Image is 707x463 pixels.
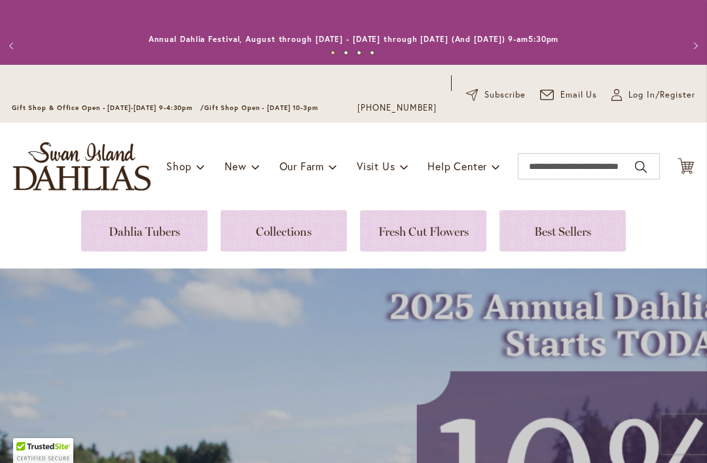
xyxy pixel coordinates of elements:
span: Log In/Register [628,88,695,102]
a: store logo [13,142,151,191]
span: Gift Shop & Office Open - [DATE]-[DATE] 9-4:30pm / [12,103,204,112]
a: [PHONE_NUMBER] [357,102,437,115]
span: Gift Shop Open - [DATE] 10-3pm [204,103,318,112]
a: Subscribe [466,88,526,102]
button: Next [681,33,707,59]
span: Email Us [560,88,598,102]
span: Visit Us [357,159,395,173]
span: Subscribe [484,88,526,102]
span: New [225,159,246,173]
button: 2 of 4 [344,50,348,55]
a: Log In/Register [611,88,695,102]
span: Help Center [427,159,487,173]
a: Annual Dahlia Festival, August through [DATE] - [DATE] through [DATE] (And [DATE]) 9-am5:30pm [149,34,559,44]
span: Our Farm [280,159,324,173]
a: Email Us [540,88,598,102]
span: Shop [166,159,192,173]
button: 3 of 4 [357,50,361,55]
button: 1 of 4 [331,50,335,55]
button: 4 of 4 [370,50,374,55]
